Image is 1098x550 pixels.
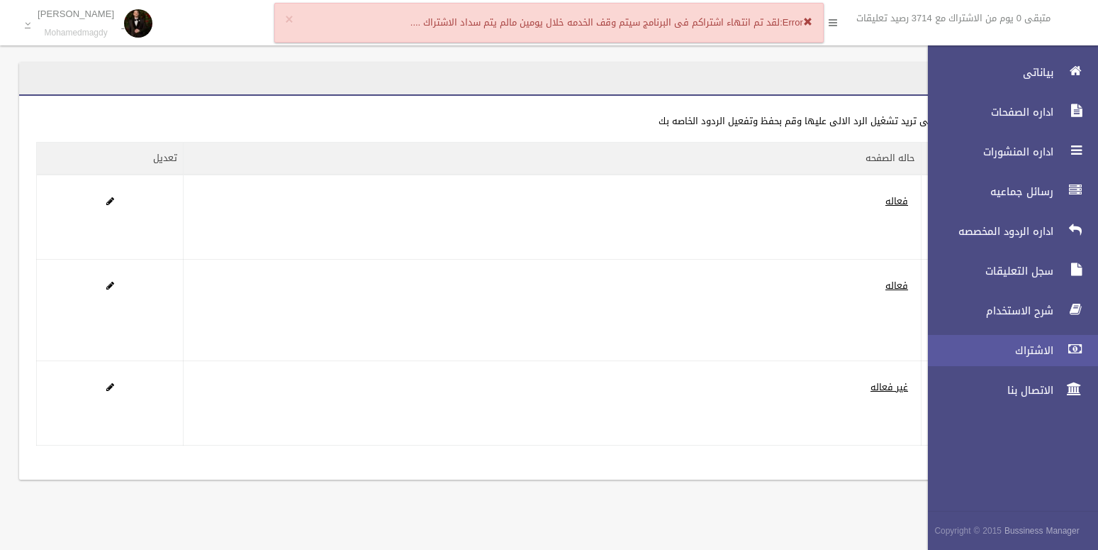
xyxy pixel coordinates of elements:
[916,185,1058,199] span: رسائل جماعيه
[916,216,1098,247] a: اداره الردود المخصصه
[106,192,114,210] a: Edit
[916,335,1098,366] a: الاشتراك
[37,143,184,175] th: تعديل
[106,277,114,295] a: Edit
[916,343,1058,358] span: الاشتراك
[885,192,908,210] a: فعاله
[885,277,908,295] a: فعاله
[274,3,824,43] div: لقد تم انتهاء اشتراكم فى البرنامج سيتم وقف الخدمه خلال يومين مالم يتم سداد الاشتراك ....
[916,57,1098,88] a: بياناتى
[916,264,1058,278] span: سجل التعليقات
[916,255,1098,287] a: سجل التعليقات
[285,13,293,27] button: ×
[780,13,812,31] strong: Error:
[916,65,1058,79] span: بياناتى
[916,375,1098,406] a: الاتصال بنا
[36,113,1016,130] div: اضغط على الصفحه التى تريد تشغيل الرد الالى عليها وقم بحفظ وتفعيل الردود الخاصه بك
[916,97,1098,128] a: اداره الصفحات
[916,105,1058,119] span: اداره الصفحات
[184,143,921,175] th: حاله الصفحه
[916,295,1098,326] a: شرح الاستخدام
[870,378,908,396] a: غير فعاله
[916,383,1058,397] span: الاتصال بنا
[916,145,1058,159] span: اداره المنشورات
[1004,523,1080,539] strong: Bussiness Manager
[916,304,1058,318] span: شرح الاستخدام
[38,28,114,38] small: Mohamedmagdy
[106,378,114,396] a: Edit
[921,143,1016,175] th: الصفحه
[916,136,1098,167] a: اداره المنشورات
[916,224,1058,238] span: اداره الردود المخصصه
[38,9,114,19] p: [PERSON_NAME]
[916,176,1098,207] a: رسائل جماعيه
[934,523,1002,539] span: Copyright © 2015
